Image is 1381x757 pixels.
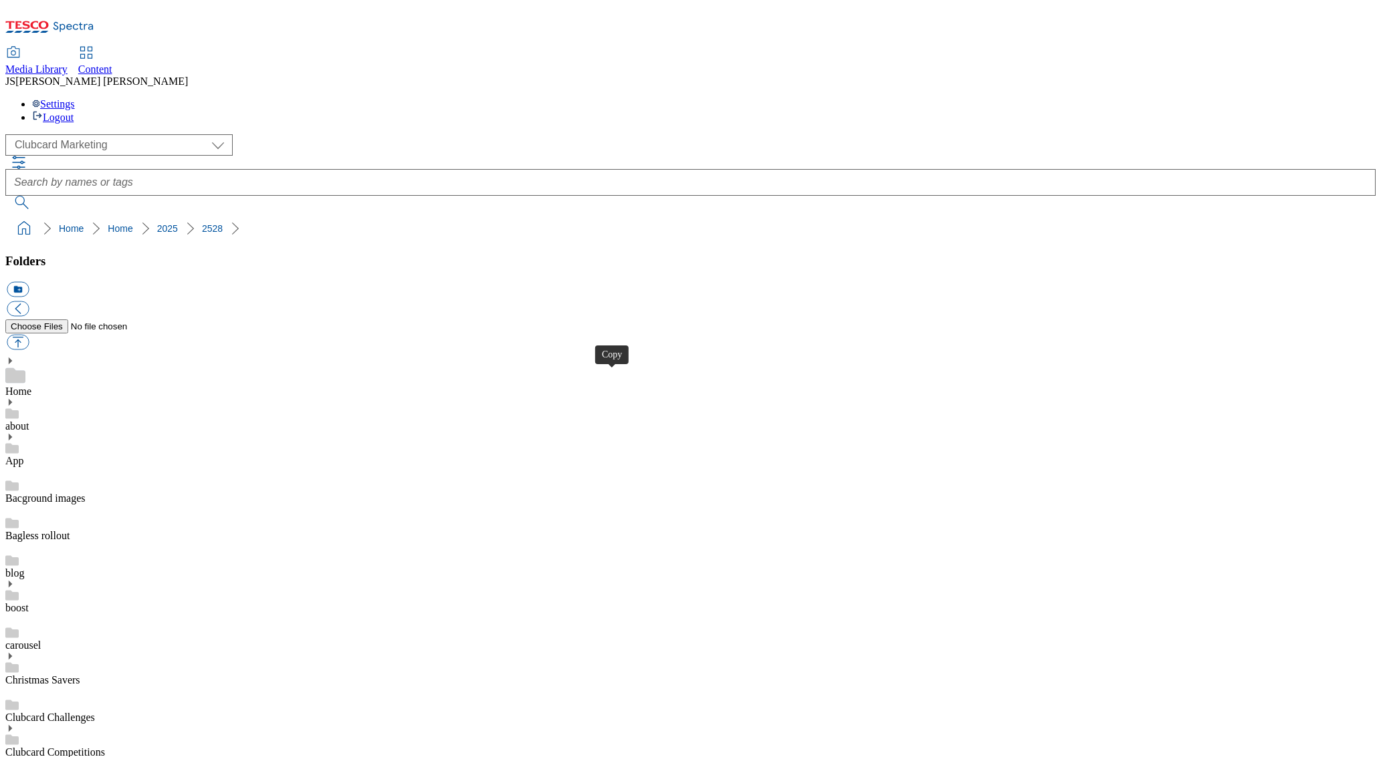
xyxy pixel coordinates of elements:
a: Bacground images [5,492,86,504]
a: Christmas Savers [5,674,80,686]
a: Logout [32,112,74,123]
h3: Folders [5,254,1376,269]
a: 2528 [202,223,223,234]
a: blog [5,567,24,579]
a: Bagless rollout [5,530,70,541]
span: JS [5,75,15,87]
a: Settings [32,98,75,110]
span: [PERSON_NAME] [PERSON_NAME] [15,75,188,87]
a: Home [59,223,84,234]
a: Home [5,386,31,397]
a: home [13,218,35,239]
a: boost [5,602,29,613]
span: Media Library [5,63,68,75]
input: Search by names or tags [5,169,1376,196]
a: carousel [5,639,41,651]
a: Home [108,223,132,234]
span: Content [78,63,112,75]
nav: breadcrumb [5,216,1376,241]
a: App [5,455,24,466]
a: about [5,420,29,432]
a: Clubcard Challenges [5,712,95,723]
a: 2025 [157,223,178,234]
a: Content [78,47,112,75]
a: Media Library [5,47,68,75]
